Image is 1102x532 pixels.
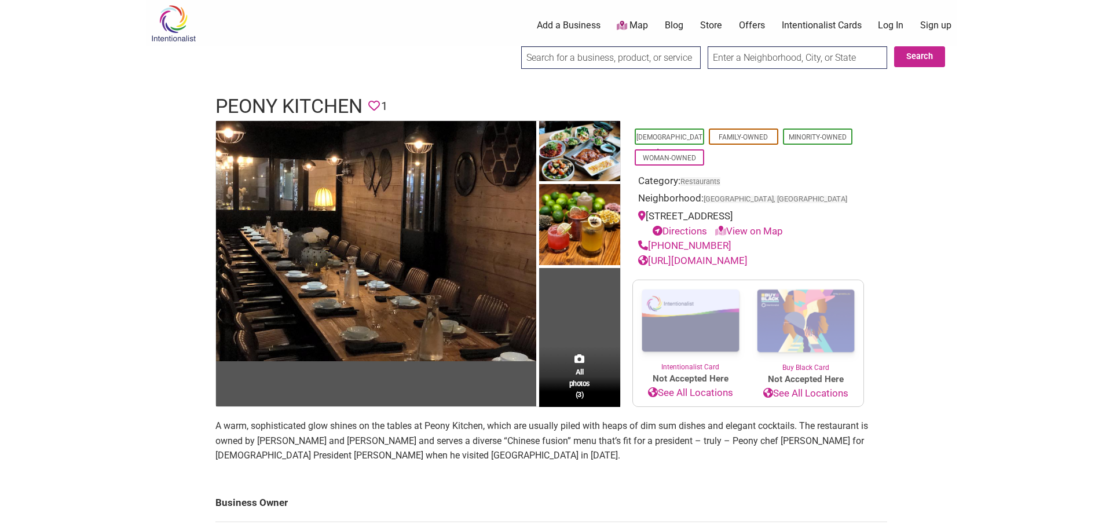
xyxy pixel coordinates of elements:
[146,5,201,42] img: Intentionalist
[633,372,748,386] span: Not Accepted Here
[680,177,720,186] a: Restaurants
[782,19,862,32] a: Intentionalist Cards
[638,255,748,266] a: [URL][DOMAIN_NAME]
[700,19,722,32] a: Store
[878,19,903,32] a: Log In
[638,209,858,239] div: [STREET_ADDRESS]
[633,386,748,401] a: See All Locations
[215,93,363,120] h1: Peony Kitchen
[704,196,847,203] span: [GEOGRAPHIC_DATA], [GEOGRAPHIC_DATA]
[633,280,748,362] img: Intentionalist Card
[920,19,951,32] a: Sign up
[643,154,696,162] a: Woman-Owned
[381,97,387,115] span: 1
[521,46,701,69] input: Search for a business, product, or service
[708,46,887,69] input: Enter a Neighborhood, City, or State
[715,225,783,237] a: View on Map
[569,366,590,399] span: All photos (3)
[617,19,648,32] a: Map
[215,419,887,463] p: A warm, sophisticated glow shines on the tables at Peony Kitchen, which are usually piled with he...
[638,191,858,209] div: Neighborhood:
[653,225,707,237] a: Directions
[739,19,765,32] a: Offers
[719,133,768,141] a: Family-Owned
[638,174,858,192] div: Category:
[748,280,863,373] a: Buy Black Card
[748,373,863,386] span: Not Accepted Here
[633,280,748,372] a: Intentionalist Card
[748,280,863,362] img: Buy Black Card
[748,386,863,401] a: See All Locations
[894,46,945,67] button: Search
[215,484,887,522] td: Business Owner
[665,19,683,32] a: Blog
[368,97,380,115] span: You must be logged in to save favorites.
[789,133,847,141] a: Minority-Owned
[537,19,601,32] a: Add a Business
[636,133,702,156] a: [DEMOGRAPHIC_DATA]-Owned
[638,240,731,251] a: [PHONE_NUMBER]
